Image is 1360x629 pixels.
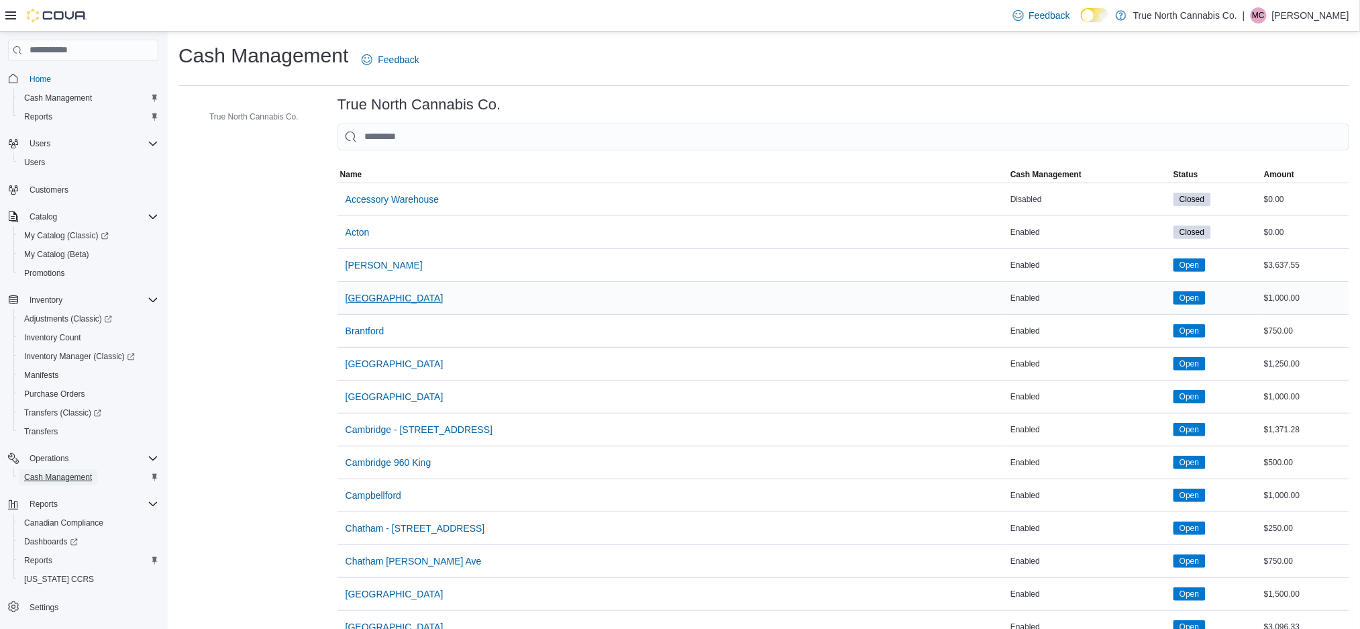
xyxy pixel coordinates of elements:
a: Cash Management [19,90,97,106]
a: Inventory Count [19,330,87,346]
div: Enabled [1008,520,1171,536]
span: Adjustments (Classic) [24,313,112,324]
a: Reports [19,552,58,569]
nav: Complex example [8,64,158,624]
span: Reports [30,499,58,510]
span: Operations [24,450,158,467]
a: My Catalog (Beta) [19,246,95,262]
div: Matthew Cross [1251,7,1267,23]
span: Reports [24,555,52,566]
span: Open [1180,424,1199,436]
span: Manifests [24,370,58,381]
button: [GEOGRAPHIC_DATA] [340,350,449,377]
span: Reports [24,111,52,122]
span: Dashboards [24,536,78,547]
div: Enabled [1008,323,1171,339]
span: Open [1180,489,1199,501]
button: Users [3,134,164,153]
span: Settings [24,598,158,615]
span: Promotions [19,265,158,281]
button: Reports [24,496,63,512]
div: $750.00 [1261,323,1349,339]
div: $1,250.00 [1261,356,1349,372]
a: Transfers [19,424,63,440]
a: Inventory Manager (Classic) [13,347,164,366]
button: Acton [340,219,375,246]
a: Feedback [1008,2,1076,29]
a: Home [24,71,56,87]
button: Settings [3,597,164,616]
span: Customers [30,185,68,195]
span: [GEOGRAPHIC_DATA] [346,291,443,305]
div: $1,000.00 [1261,290,1349,306]
div: $500.00 [1261,454,1349,471]
span: True North Cannabis Co. [209,111,299,122]
span: [GEOGRAPHIC_DATA] [346,390,443,403]
span: Open [1173,390,1205,403]
button: Home [3,69,164,89]
button: Cash Management [13,468,164,487]
h3: True North Cannabis Co. [337,97,501,113]
div: Enabled [1008,257,1171,273]
span: Inventory Count [19,330,158,346]
span: Brantford [346,324,384,338]
span: Cambridge - [STREET_ADDRESS] [346,423,492,436]
span: Chatham [PERSON_NAME] Ave [346,554,482,568]
button: Reports [13,551,164,570]
span: Inventory [24,292,158,308]
span: Adjustments (Classic) [19,311,158,327]
span: Open [1173,357,1205,371]
button: Reports [13,107,164,126]
a: My Catalog (Classic) [19,228,114,244]
span: Catalog [24,209,158,225]
button: [GEOGRAPHIC_DATA] [340,581,449,608]
span: Open [1173,587,1205,601]
div: Enabled [1008,487,1171,503]
span: Inventory Count [24,332,81,343]
button: Users [24,136,56,152]
span: Reports [19,109,158,125]
a: Cash Management [19,469,97,485]
button: Operations [24,450,74,467]
span: Purchase Orders [24,389,85,399]
button: [PERSON_NAME] [340,252,428,279]
button: [GEOGRAPHIC_DATA] [340,383,449,410]
button: Purchase Orders [13,385,164,403]
span: Promotions [24,268,65,279]
span: Name [340,169,362,180]
a: Feedback [356,46,424,73]
span: My Catalog (Classic) [24,230,109,241]
span: Operations [30,453,69,464]
span: Open [1180,292,1199,304]
span: Customers [24,181,158,198]
input: Dark Mode [1081,8,1109,22]
button: Cambridge 960 King [340,449,437,476]
button: Transfers [13,422,164,441]
button: Name [337,166,1008,183]
a: Dashboards [19,534,83,550]
div: $750.00 [1261,553,1349,569]
div: Enabled [1008,454,1171,471]
span: Acton [346,226,370,239]
span: Manifests [19,367,158,383]
div: Enabled [1008,290,1171,306]
span: Settings [30,602,58,613]
a: Purchase Orders [19,386,91,402]
span: My Catalog (Beta) [24,249,89,260]
a: Reports [19,109,58,125]
button: Promotions [13,264,164,283]
span: Chatham - [STREET_ADDRESS] [346,522,485,535]
button: Chatham [PERSON_NAME] Ave [340,548,487,575]
p: True North Cannabis Co. [1133,7,1237,23]
h1: Cash Management [178,42,348,69]
a: Dashboards [13,532,164,551]
input: This is a search bar. As you type, the results lower in the page will automatically filter. [337,124,1349,150]
div: $1,500.00 [1261,586,1349,602]
span: Cash Management [24,93,92,103]
span: Home [24,70,158,87]
div: $0.00 [1261,191,1349,207]
a: My Catalog (Classic) [13,226,164,245]
span: Washington CCRS [19,571,158,587]
span: Closed [1180,193,1204,205]
span: Open [1173,423,1205,436]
